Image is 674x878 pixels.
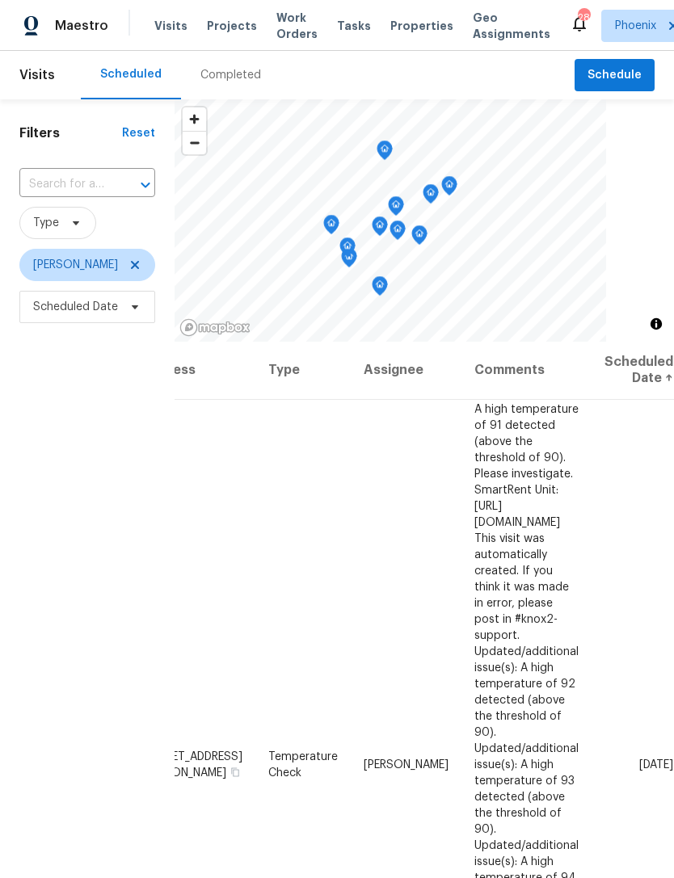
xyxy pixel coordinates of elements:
[461,341,592,400] th: Comments
[134,174,157,196] button: Open
[141,750,242,778] span: [STREET_ADDRESS][PERSON_NAME]
[19,172,110,197] input: Search for an address...
[33,257,118,273] span: [PERSON_NAME]
[154,18,187,34] span: Visits
[647,314,666,334] button: Toggle attribution
[183,107,206,131] button: Zoom in
[423,184,439,209] div: Map marker
[33,215,59,231] span: Type
[179,318,251,337] a: Mapbox homepage
[388,196,404,221] div: Map marker
[33,299,118,315] span: Scheduled Date
[372,276,388,301] div: Map marker
[183,131,206,154] button: Zoom out
[175,99,606,342] canvas: Map
[592,341,674,400] th: Scheduled Date ↑
[615,18,656,34] span: Phoenix
[100,66,162,82] div: Scheduled
[228,764,242,779] button: Copy Address
[323,215,339,240] div: Map marker
[578,10,589,26] div: 28
[337,20,371,32] span: Tasks
[255,341,351,400] th: Type
[339,237,356,263] div: Map marker
[268,750,338,778] span: Temperature Check
[651,315,661,333] span: Toggle attribution
[639,758,673,770] span: [DATE]
[200,67,261,83] div: Completed
[55,18,108,34] span: Maestro
[122,125,155,141] div: Reset
[276,10,318,42] span: Work Orders
[473,10,550,42] span: Geo Assignments
[377,141,393,166] div: Map marker
[441,176,457,201] div: Map marker
[207,18,257,34] span: Projects
[364,758,449,770] span: [PERSON_NAME]
[351,341,461,400] th: Assignee
[390,221,406,246] div: Map marker
[390,18,453,34] span: Properties
[411,225,428,250] div: Map marker
[141,341,255,400] th: Address
[575,59,655,92] button: Schedule
[588,65,642,86] span: Schedule
[372,216,388,242] div: Map marker
[183,132,206,154] span: Zoom out
[19,125,122,141] h1: Filters
[19,57,55,93] span: Visits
